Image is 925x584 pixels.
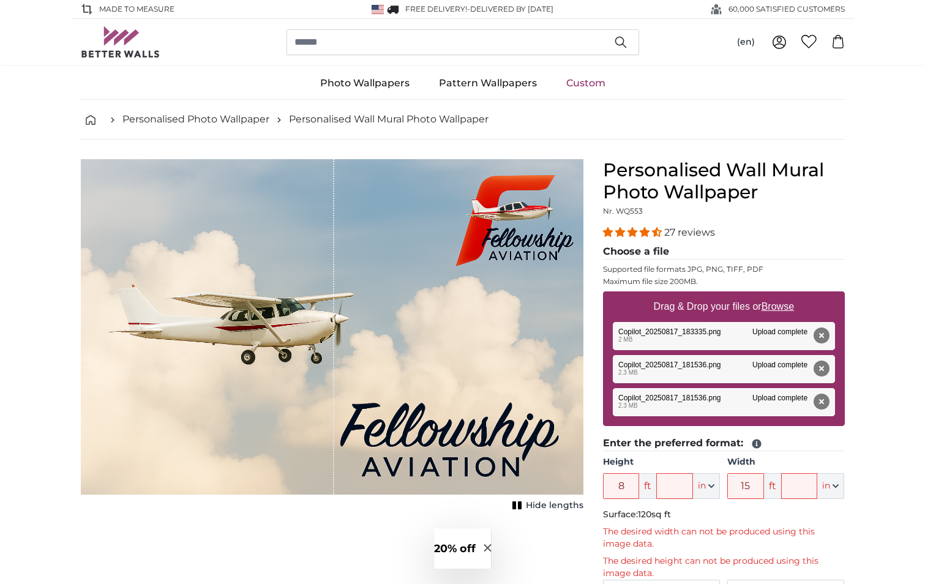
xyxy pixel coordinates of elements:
[603,206,643,215] span: Nr. WQ553
[727,31,765,53] button: (en)
[728,4,845,15] span: 60,000 SATISFIED CUSTOMERS
[81,26,160,58] img: Betterwalls
[603,555,845,580] p: The desired height can not be produced using this image data.
[764,473,781,499] span: ft
[693,473,720,499] button: in
[727,456,844,468] label: Width
[638,509,671,520] span: 120sq ft
[603,226,664,238] span: 4.41 stars
[424,67,552,99] a: Pattern Wallpapers
[664,226,715,238] span: 27 reviews
[526,500,583,512] span: Hide lengths
[603,436,845,451] legend: Enter the preferred format:
[289,112,489,127] a: Personalised Wall Mural Photo Wallpaper
[603,244,845,260] legend: Choose a file
[467,4,553,13] span: -
[822,480,830,492] span: in
[762,301,794,312] u: Browse
[509,497,583,514] button: Hide lengths
[817,473,844,499] button: in
[122,112,269,127] a: Personalised Photo Wallpaper
[639,473,656,499] span: ft
[603,456,720,468] label: Height
[603,159,845,203] h1: Personalised Wall Mural Photo Wallpaper
[603,526,845,550] p: The desired width can not be produced using this image data.
[603,277,845,286] p: Maximum file size 200MB.
[99,4,174,15] span: Made to Measure
[470,4,553,13] span: Delivered by [DATE]
[603,264,845,274] p: Supported file formats JPG, PNG, TIFF, PDF
[552,67,620,99] a: Custom
[698,480,706,492] span: in
[81,159,583,514] div: 1 of 1
[372,5,384,14] img: United States
[81,100,845,140] nav: breadcrumbs
[405,4,467,13] span: FREE delivery!
[305,67,424,99] a: Photo Wallpapers
[603,509,845,521] p: Surface:
[648,294,798,319] label: Drag & Drop your files or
